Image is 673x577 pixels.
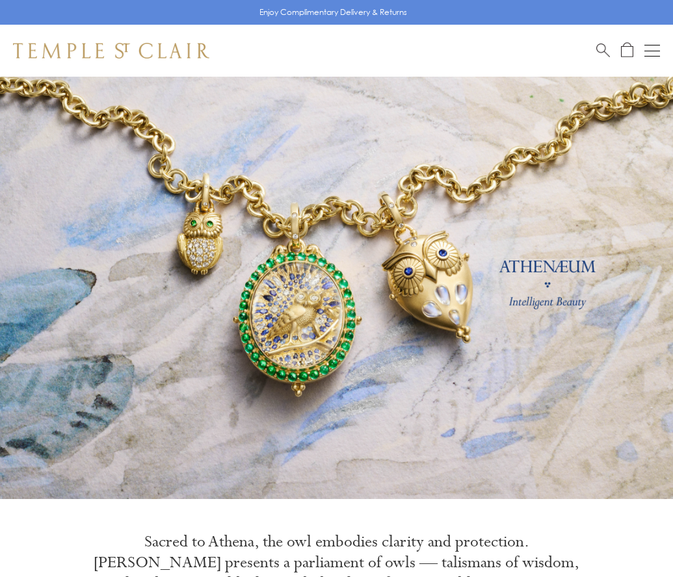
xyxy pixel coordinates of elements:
button: Open navigation [644,43,660,58]
a: Open Shopping Bag [621,42,633,58]
img: Temple St. Clair [13,43,209,58]
p: Enjoy Complimentary Delivery & Returns [259,6,407,19]
a: Search [596,42,610,58]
